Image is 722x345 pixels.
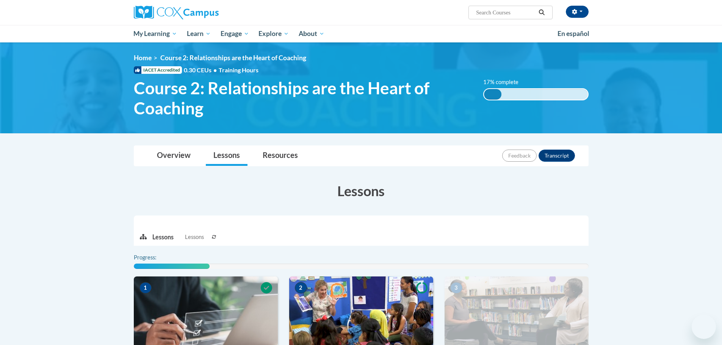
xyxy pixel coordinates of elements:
span: Learn [187,29,211,38]
a: Home [134,54,152,62]
span: Course 2: Relationships are the Heart of Coaching [134,78,472,118]
span: 2 [295,282,307,293]
a: My Learning [129,25,182,42]
button: Feedback [502,150,537,162]
span: En español [558,30,589,37]
span: 0.30 CEUs [184,66,219,74]
span: • [213,66,217,73]
span: Training Hours [219,66,258,73]
h3: Lessons [134,181,589,200]
span: Course 2: Relationships are the Heart of Coaching [160,54,306,62]
span: IACET Accredited [134,66,182,74]
span: About [299,29,324,38]
a: Cox Campus [134,6,278,19]
span: Explore [258,29,289,38]
span: 1 [139,282,152,293]
span: Lessons [185,233,204,241]
a: Learn [182,25,216,42]
a: En español [553,26,594,42]
label: Progress: [134,253,177,262]
a: Overview [149,146,198,166]
p: Lessons [152,233,174,241]
span: Engage [221,29,249,38]
div: Main menu [122,25,600,42]
button: Transcript [539,150,575,162]
label: 17% complete [483,78,527,86]
iframe: Button to launch messaging window [692,315,716,339]
div: 17% complete [484,89,501,100]
button: Search [536,8,547,17]
a: Lessons [206,146,247,166]
input: Search Courses [475,8,536,17]
span: 3 [450,282,462,293]
button: Account Settings [566,6,589,18]
span: My Learning [133,29,177,38]
a: Engage [216,25,254,42]
a: Explore [254,25,294,42]
a: Resources [255,146,305,166]
img: Cox Campus [134,6,219,19]
a: About [294,25,329,42]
